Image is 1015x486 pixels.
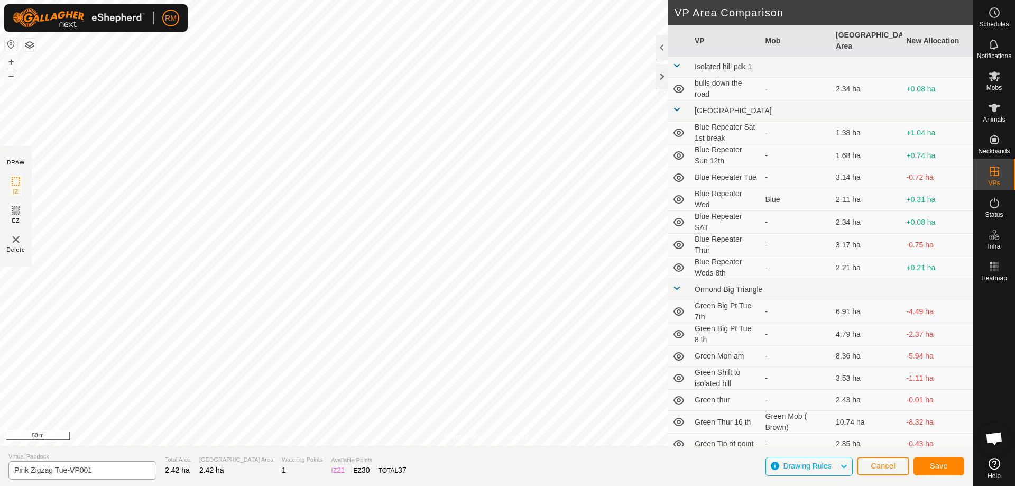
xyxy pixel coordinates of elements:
[902,144,973,167] td: +0.74 ha
[7,159,25,167] div: DRAW
[832,300,902,323] td: 6.91 ha
[988,243,1000,250] span: Infra
[902,323,973,346] td: -2.37 ha
[832,367,902,390] td: 3.53 ha
[902,411,973,434] td: -8.32 ha
[690,300,761,323] td: Green Big Pt Tue 7th
[902,25,973,57] th: New Allocation
[7,246,25,254] span: Delete
[902,346,973,367] td: -5.94 ha
[973,454,1015,483] a: Help
[379,465,407,476] div: TOTAL
[902,367,973,390] td: -1.11 ha
[983,116,1005,123] span: Animals
[690,144,761,167] td: Blue Repeater Sun 12th
[765,351,828,362] div: -
[765,84,828,95] div: -
[690,167,761,188] td: Blue Repeater Tue
[282,455,322,464] span: Watering Points
[832,144,902,167] td: 1.68 ha
[914,457,964,475] button: Save
[988,180,1000,186] span: VPs
[765,329,828,340] div: -
[832,346,902,367] td: 8.36 ha
[165,466,190,474] span: 2.42 ha
[765,194,828,205] div: Blue
[165,13,177,24] span: RM
[13,188,19,196] span: IZ
[765,306,828,317] div: -
[282,466,286,474] span: 1
[765,217,828,228] div: -
[871,462,896,470] span: Cancel
[765,127,828,139] div: -
[8,452,156,461] span: Virtual Paddock
[902,256,973,279] td: +0.21 ha
[690,25,761,57] th: VP
[832,122,902,144] td: 1.38 ha
[832,323,902,346] td: 4.79 ha
[23,39,36,51] button: Map Layers
[902,300,973,323] td: -4.49 ha
[5,56,17,68] button: +
[832,78,902,100] td: 2.34 ha
[832,25,902,57] th: [GEOGRAPHIC_DATA] Area
[832,256,902,279] td: 2.21 ha
[977,53,1011,59] span: Notifications
[985,212,1003,218] span: Status
[902,78,973,100] td: +0.08 ha
[979,423,1010,454] div: Open chat
[13,8,145,27] img: Gallagher Logo
[690,390,761,411] td: Green thur
[765,262,828,273] div: -
[761,25,832,57] th: Mob
[331,465,345,476] div: IZ
[354,465,370,476] div: EZ
[199,455,273,464] span: [GEOGRAPHIC_DATA] Area
[902,167,973,188] td: -0.72 ha
[690,323,761,346] td: Green Big Pt Tue 8 th
[497,432,528,442] a: Contact Us
[981,275,1007,281] span: Heatmap
[690,346,761,367] td: Green Mon am
[695,62,752,71] span: Isolated hill pdk 1
[5,69,17,82] button: –
[832,167,902,188] td: 3.14 ha
[695,106,772,115] span: [GEOGRAPHIC_DATA]
[765,172,828,183] div: -
[978,148,1010,154] span: Neckbands
[783,462,831,470] span: Drawing Rules
[165,455,191,464] span: Total Area
[902,390,973,411] td: -0.01 ha
[690,234,761,256] td: Blue Repeater Thur
[902,211,973,234] td: +0.08 ha
[765,395,828,406] div: -
[986,85,1002,91] span: Mobs
[902,122,973,144] td: +1.04 ha
[398,466,407,474] span: 37
[12,217,20,225] span: EZ
[690,367,761,390] td: Green Shift to isolated hill
[979,21,1009,27] span: Schedules
[10,233,22,246] img: VP
[930,462,948,470] span: Save
[199,466,224,474] span: 2.42 ha
[902,434,973,455] td: -0.43 ha
[445,432,484,442] a: Privacy Policy
[362,466,370,474] span: 30
[675,6,973,19] h2: VP Area Comparison
[690,256,761,279] td: Blue Repeater Weds 8th
[765,240,828,251] div: -
[832,411,902,434] td: 10.74 ha
[765,150,828,161] div: -
[331,456,406,465] span: Available Points
[988,473,1001,479] span: Help
[690,78,761,100] td: bulls down the road
[690,188,761,211] td: Blue Repeater Wed
[765,373,828,384] div: -
[832,188,902,211] td: 2.11 ha
[832,211,902,234] td: 2.34 ha
[902,234,973,256] td: -0.75 ha
[832,390,902,411] td: 2.43 ha
[695,285,762,294] span: Ormond Big Triangle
